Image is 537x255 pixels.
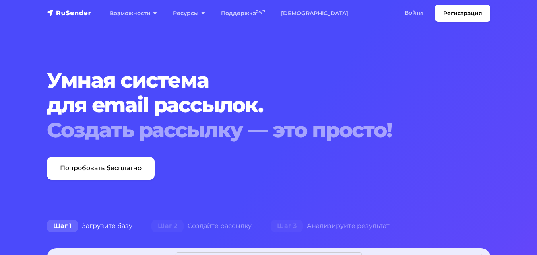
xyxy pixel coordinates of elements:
span: Шаг 1 [47,220,78,232]
span: Шаг 3 [271,220,303,232]
sup: 24/7 [256,9,265,14]
a: Попробовать бесплатно [47,157,155,180]
a: Ресурсы [165,5,213,21]
a: Возможности [102,5,165,21]
div: Создайте рассылку [142,218,261,234]
img: RuSender [47,9,91,17]
a: Войти [397,5,431,21]
a: Поддержка24/7 [213,5,273,21]
a: Регистрация [435,5,490,22]
div: Создать рассылку — это просто! [47,118,490,142]
a: [DEMOGRAPHIC_DATA] [273,5,356,21]
div: Анализируйте результат [261,218,399,234]
div: Загрузите базу [37,218,142,234]
h1: Умная система для email рассылок. [47,68,490,142]
span: Шаг 2 [151,220,184,232]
